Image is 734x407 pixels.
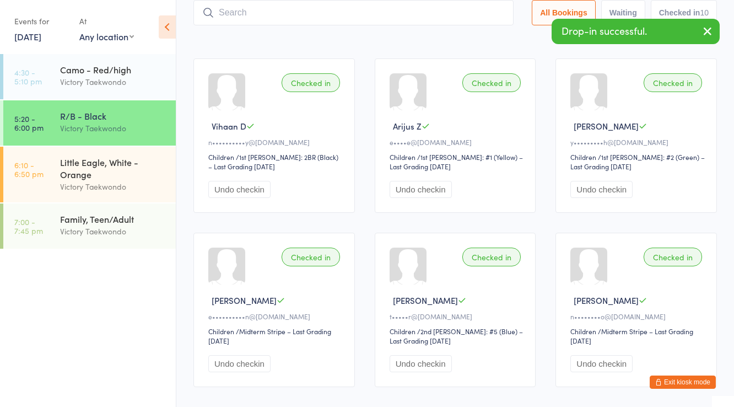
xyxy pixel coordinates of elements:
[208,181,271,198] button: Undo checkin
[212,294,277,306] span: [PERSON_NAME]
[390,181,452,198] button: Undo checkin
[79,12,134,30] div: At
[60,213,166,225] div: Family, Teen/Adult
[574,120,639,132] span: [PERSON_NAME]
[570,152,705,171] span: / 1st [PERSON_NAME]: #2 (Green) – Last Grading [DATE]
[79,30,134,42] div: Any location
[282,73,340,92] div: Checked in
[570,312,705,321] div: n••••••••o@[DOMAIN_NAME]
[700,8,709,17] div: 10
[644,248,702,266] div: Checked in
[570,326,693,345] span: / Midterm Stripe – Last Grading [DATE]
[390,152,415,162] div: Children
[14,12,68,30] div: Events for
[570,181,633,198] button: Undo checkin
[574,294,639,306] span: [PERSON_NAME]
[390,355,452,372] button: Undo checkin
[393,120,422,132] span: Arijus Z
[60,110,166,122] div: R/B - Black
[650,376,716,389] button: Exit kiosk mode
[208,355,271,372] button: Undo checkin
[282,248,340,266] div: Checked in
[14,160,44,178] time: 6:10 - 6:50 pm
[60,180,166,193] div: Victory Taekwondo
[3,54,176,99] a: 4:30 -5:10 pmCamo - Red/highVictory Taekwondo
[208,152,338,171] span: / 1st [PERSON_NAME]: 2BR (Black) – Last Grading [DATE]
[570,137,705,147] div: y•••••••••h@[DOMAIN_NAME]
[390,326,523,345] span: / 2nd [PERSON_NAME]: #5 (Blue) – Last Grading [DATE]
[3,203,176,249] a: 7:00 -7:45 pmFamily, Teen/AdultVictory Taekwondo
[390,312,525,321] div: t•••••r@[DOMAIN_NAME]
[60,156,166,180] div: Little Eagle, White - Orange
[570,355,633,372] button: Undo checkin
[3,100,176,146] a: 5:20 -6:00 pmR/B - BlackVictory Taekwondo
[462,248,521,266] div: Checked in
[208,312,343,321] div: e••••••••••n@[DOMAIN_NAME]
[390,152,523,171] span: / 1st [PERSON_NAME]: #1 (Yellow) – Last Grading [DATE]
[390,326,415,336] div: Children
[208,326,331,345] span: / Midterm Stripe – Last Grading [DATE]
[14,217,43,235] time: 7:00 - 7:45 pm
[552,19,720,44] div: Drop-in successful.
[462,73,521,92] div: Checked in
[14,114,44,132] time: 5:20 - 6:00 pm
[208,326,234,336] div: Children
[60,76,166,88] div: Victory Taekwondo
[570,152,596,162] div: Children
[212,120,246,132] span: Vihaan D
[208,137,343,147] div: n••••••••••y@[DOMAIN_NAME]
[390,137,525,147] div: e••••e@[DOMAIN_NAME]
[208,152,234,162] div: Children
[644,73,702,92] div: Checked in
[14,68,42,85] time: 4:30 - 5:10 pm
[14,30,41,42] a: [DATE]
[3,147,176,202] a: 6:10 -6:50 pmLittle Eagle, White - OrangeVictory Taekwondo
[60,63,166,76] div: Camo - Red/high
[570,326,596,336] div: Children
[60,225,166,238] div: Victory Taekwondo
[393,294,458,306] span: [PERSON_NAME]
[60,122,166,135] div: Victory Taekwondo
